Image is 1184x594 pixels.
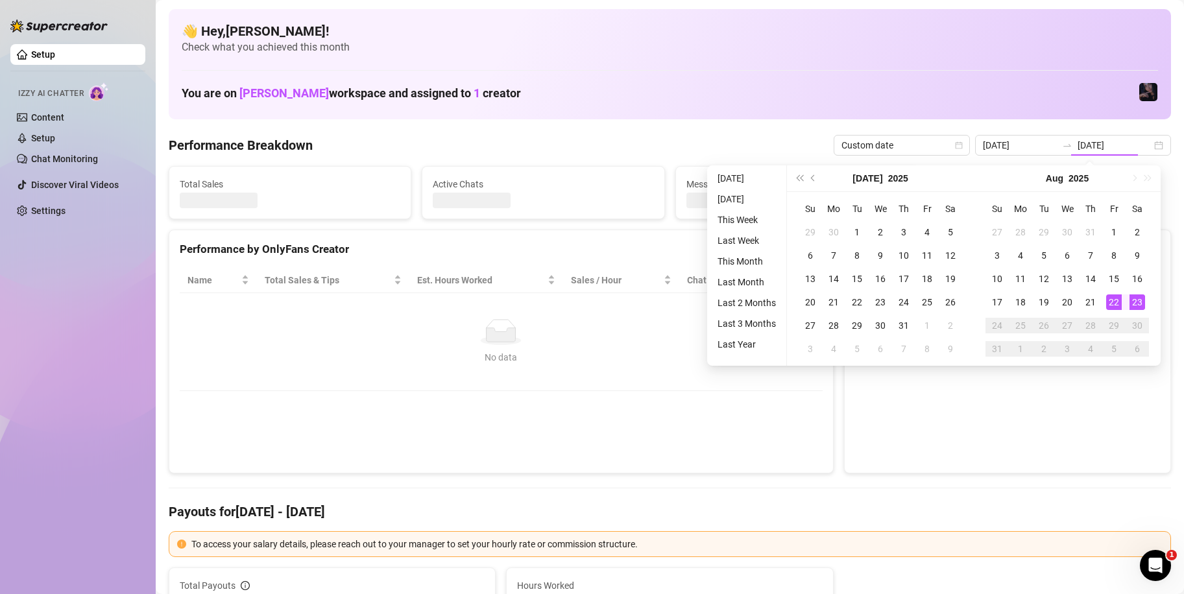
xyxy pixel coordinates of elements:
img: AI Chatter [89,82,109,101]
span: Izzy AI Chatter [18,88,84,100]
img: logo-BBDzfeDw.svg [10,19,108,32]
span: Total Payouts [180,578,236,593]
span: 1 [474,86,480,100]
span: Total Sales [180,177,400,191]
iframe: Intercom live chat [1140,550,1171,581]
span: Sales / Hour [571,273,661,287]
th: Sales / Hour [563,268,679,293]
h4: Performance Breakdown [169,136,313,154]
div: To access your salary details, please reach out to your manager to set your hourly rate or commis... [191,537,1163,551]
h4: 👋 Hey, [PERSON_NAME] ! [182,22,1158,40]
img: CYBERGIRL [1139,83,1157,101]
span: Check what you achieved this month [182,40,1158,54]
span: Total Sales & Tips [265,273,392,287]
a: Setup [31,49,55,60]
h1: You are on workspace and assigned to creator [182,86,521,101]
div: Sales by OnlyFans Creator [855,241,1160,258]
span: exclamation-circle [177,540,186,549]
a: Chat Monitoring [31,154,98,164]
input: Start date [983,138,1057,152]
span: Messages Sent [686,177,907,191]
h4: Payouts for [DATE] - [DATE] [169,503,1171,521]
span: Hours Worked [517,578,822,593]
span: Custom date [841,136,962,155]
span: [PERSON_NAME] [239,86,329,100]
th: Total Sales & Tips [257,268,410,293]
a: Setup [31,133,55,143]
th: Chat Conversion [679,268,822,293]
span: to [1062,140,1072,150]
a: Settings [31,206,66,216]
div: Est. Hours Worked [417,273,545,287]
span: info-circle [241,581,250,590]
span: calendar [955,141,963,149]
div: No data [193,350,810,364]
span: 1 [1166,550,1177,560]
span: swap-right [1062,140,1072,150]
div: Performance by OnlyFans Creator [180,241,823,258]
input: End date [1078,138,1152,152]
span: Active Chats [433,177,653,191]
th: Name [180,268,257,293]
span: Chat Conversion [687,273,804,287]
span: Name [187,273,239,287]
a: Discover Viral Videos [31,180,119,190]
a: Content [31,112,64,123]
